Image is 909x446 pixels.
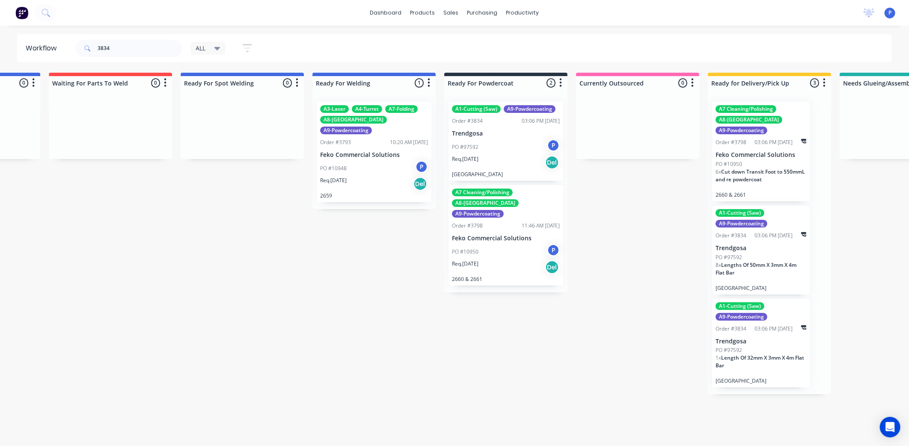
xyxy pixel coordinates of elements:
[716,168,805,183] span: Cut down Transit Foot to 550mmL and re powdercoat
[755,232,793,239] div: 03:06 PM [DATE]
[716,325,746,333] div: Order #3834
[716,354,804,369] span: Length Of 32mm X 3mm X 4m Flat Bar
[98,40,182,57] input: Search for orders...
[440,6,463,19] div: sales
[712,299,810,388] div: A1-Cutting (Saw)A9-PowdercoatingOrder #383403:06 PM [DATE]TrendgosaPO #975921xLength Of 32mm X 3m...
[716,139,746,146] div: Order #3798
[320,105,349,113] div: A3-Laser
[320,177,347,184] p: Req. [DATE]
[522,117,560,125] div: 03:06 PM [DATE]
[463,6,502,19] div: purchasing
[716,261,796,276] span: Lengths Of 50mm X 3mm X 4m Flat Bar
[449,185,563,286] div: A7 Cleaning/PolishingA8-[GEOGRAPHIC_DATA]A9-PowdercoatingOrder #379811:46 AM [DATE]Feko Commercia...
[452,248,478,256] p: PO #10950
[716,302,764,310] div: A1-Cutting (Saw)
[716,168,721,175] span: 6 x
[390,139,428,146] div: 10:20 AM [DATE]
[716,105,776,113] div: A7 Cleaning/Polishing
[317,102,431,202] div: A3-LaserA4-TurretA7-FoldingA8-[GEOGRAPHIC_DATA]A9-PowdercoatingOrder #379310:20 AM [DATE]Feko Com...
[449,102,563,181] div: A1-Cutting (Saw)A9-PowdercoatingOrder #383403:06 PM [DATE]TrendgosaPO #97592PReq.[DATE]Del[GEOGRA...
[352,105,382,113] div: A4-Turret
[385,105,418,113] div: A7-Folding
[716,378,806,384] p: [GEOGRAPHIC_DATA]
[716,245,806,252] p: Trendgosa
[716,313,767,321] div: A9-Powdercoating
[547,139,560,152] div: P
[545,260,559,274] div: Del
[502,6,544,19] div: productivity
[755,325,793,333] div: 03:06 PM [DATE]
[452,222,483,230] div: Order #3798
[452,189,513,196] div: A7 Cleaning/Polishing
[406,6,440,19] div: products
[452,155,478,163] p: Req. [DATE]
[888,9,891,17] span: P
[320,165,347,172] p: PO #10948
[712,102,810,201] div: A7 Cleaning/PolishingA8-[GEOGRAPHIC_DATA]A9-PowdercoatingOrder #379803:06 PM [DATE]Feko Commercia...
[716,116,782,124] div: A8-[GEOGRAPHIC_DATA]
[366,6,406,19] a: dashboard
[452,260,478,268] p: Req. [DATE]
[712,206,810,295] div: A1-Cutting (Saw)A9-PowdercoatingOrder #383403:06 PM [DATE]TrendgosaPO #975928xLengths Of 50mm X 3...
[716,232,746,239] div: Order #3834
[452,105,501,113] div: A1-Cutting (Saw)
[716,209,764,217] div: A1-Cutting (Saw)
[545,156,559,169] div: Del
[413,177,427,191] div: Del
[716,151,806,159] p: Feko Commercial Solutions
[755,139,793,146] div: 03:06 PM [DATE]
[452,199,519,207] div: A8-[GEOGRAPHIC_DATA]
[716,354,721,361] span: 1 x
[716,192,806,198] p: 2660 & 2661
[452,130,560,137] p: Trendgosa
[452,143,478,151] p: PO #97592
[716,160,742,168] p: PO #10950
[504,105,555,113] div: A9-Powdercoating
[716,254,742,261] p: PO #97592
[547,244,560,257] div: P
[320,116,387,124] div: A8-[GEOGRAPHIC_DATA]
[452,235,560,242] p: Feko Commercial Solutions
[880,417,900,437] div: Open Intercom Messenger
[320,139,351,146] div: Order #3793
[716,220,767,227] div: A9-Powdercoating
[320,192,428,199] p: 2659
[320,151,428,159] p: Feko Commercial Solutions
[716,127,767,134] div: A9-Powdercoating
[522,222,560,230] div: 11:46 AM [DATE]
[716,261,721,269] span: 8 x
[452,210,504,218] div: A9-Powdercoating
[196,44,206,53] span: ALL
[26,43,61,53] div: Workflow
[452,276,560,282] p: 2660 & 2661
[452,117,483,125] div: Order #3834
[716,338,806,345] p: Trendgosa
[15,6,28,19] img: Factory
[716,285,806,291] p: [GEOGRAPHIC_DATA]
[320,127,372,134] div: A9-Powdercoating
[716,346,742,354] p: PO #97592
[452,171,560,177] p: [GEOGRAPHIC_DATA]
[415,160,428,173] div: P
